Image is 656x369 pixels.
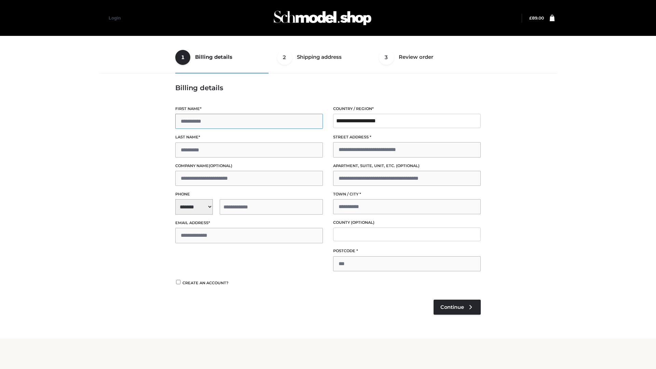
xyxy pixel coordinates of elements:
label: Company name [175,163,323,169]
input: Create an account? [175,280,181,284]
label: Postcode [333,248,481,254]
label: County [333,219,481,226]
span: (optional) [396,163,420,168]
span: Create an account? [182,281,229,285]
h3: Billing details [175,84,481,92]
label: Apartment, suite, unit, etc. [333,163,481,169]
a: £89.00 [529,15,544,20]
label: Phone [175,191,323,197]
span: (optional) [351,220,374,225]
span: (optional) [209,163,232,168]
label: Street address [333,134,481,140]
label: First name [175,106,323,112]
label: Email address [175,220,323,226]
bdi: 89.00 [529,15,544,20]
label: Town / City [333,191,481,197]
span: £ [529,15,532,20]
span: Continue [440,304,464,310]
label: Country / Region [333,106,481,112]
label: Last name [175,134,323,140]
a: Continue [434,300,481,315]
a: Login [109,15,121,20]
img: Schmodel Admin 964 [271,4,374,31]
